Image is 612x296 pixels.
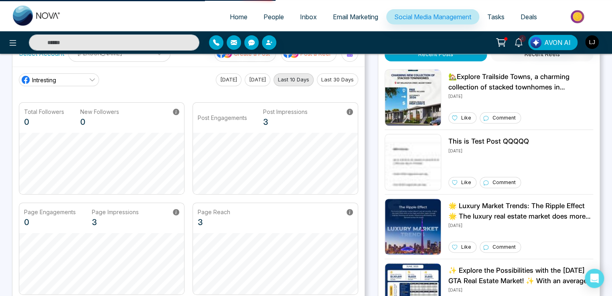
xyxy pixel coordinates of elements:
[300,13,317,21] span: Inbox
[513,9,545,24] a: Deals
[92,208,139,216] p: Page Impressions
[448,286,593,293] p: [DATE]
[448,201,593,221] p: 🌟 Luxury Market Trends: The Ripple Effect 🌟 The luxury real estate market does more than break re...
[198,114,247,122] p: Post Engagements
[325,9,386,24] a: Email Marketing
[24,107,64,116] p: Total Followers
[385,199,441,255] img: Unable to load img.
[263,107,308,116] p: Post Impressions
[530,37,541,48] img: Lead Flow
[385,134,441,191] img: Unable to load img.
[198,216,230,228] p: 3
[487,13,505,21] span: Tasks
[24,208,76,216] p: Page Engagements
[245,73,270,86] button: [DATE]
[544,38,571,47] span: AVON AI
[521,13,537,21] span: Deals
[394,13,471,21] span: Social Media Management
[448,136,529,147] p: This is Test Post QQQQQ
[333,13,378,21] span: Email Marketing
[448,147,529,154] p: [DATE]
[216,73,241,86] button: [DATE]
[492,243,516,251] p: Comment
[549,8,607,26] img: Market-place.gif
[198,208,230,216] p: Page Reach
[509,35,528,49] a: 4
[222,9,255,24] a: Home
[461,179,471,186] p: Like
[80,116,119,128] p: 0
[32,76,56,84] span: Intresting
[386,9,479,24] a: Social Media Management
[519,35,526,42] span: 4
[448,221,593,229] p: [DATE]
[528,35,578,50] button: AVON AI
[448,72,593,92] p: 🏡Explore Trailside Towns, a charming collection of stacked townhomes in [GEOGRAPHIC_DATA]. Live m...
[24,216,76,228] p: 0
[461,114,471,122] p: Like
[492,179,516,186] p: Comment
[492,114,516,122] p: Comment
[230,13,247,21] span: Home
[461,243,471,251] p: Like
[479,9,513,24] a: Tasks
[585,269,604,288] div: Open Intercom Messenger
[292,9,325,24] a: Inbox
[13,6,61,26] img: Nova CRM Logo
[448,92,593,99] p: [DATE]
[385,69,441,126] img: Unable to load img.
[585,35,599,49] img: User Avatar
[448,266,593,286] p: ✨ Explore the Possibilities with the [DATE] GTA Real Estate Market! ✨ With an average selling pri...
[255,9,292,24] a: People
[24,116,64,128] p: 0
[263,116,308,128] p: 3
[274,73,314,86] button: Last 10 Days
[263,13,284,21] span: People
[385,47,487,61] button: Recent Posts
[80,107,119,116] p: New Followers
[92,216,139,228] p: 3
[491,47,593,61] button: Recent Reels
[317,73,358,86] button: Last 30 Days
